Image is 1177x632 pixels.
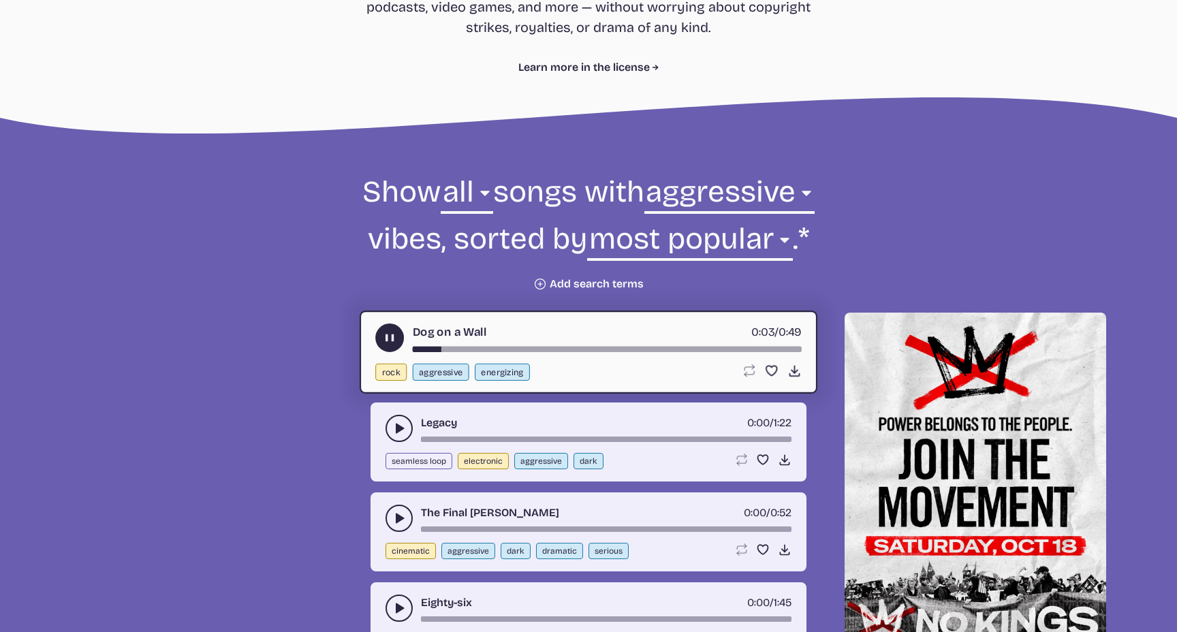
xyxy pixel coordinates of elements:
[413,364,469,381] button: aggressive
[386,453,452,469] button: seamless loop
[574,453,603,469] button: dark
[421,595,472,611] a: Eighty-six
[734,453,748,467] button: Loop
[375,364,407,381] button: rock
[747,596,770,609] span: timer
[421,437,791,442] div: song-time-bar
[514,453,568,469] button: aggressive
[751,323,802,341] div: /
[588,543,629,559] button: serious
[747,416,770,429] span: timer
[386,543,436,559] button: cinematic
[764,364,779,378] button: Favorite
[587,219,792,266] select: sorting
[501,543,531,559] button: dark
[375,323,404,352] button: play-pause toggle
[774,416,791,429] span: 1:22
[734,543,748,556] button: Loop
[742,364,756,378] button: Loop
[756,453,770,467] button: Favorite
[475,364,530,381] button: energizing
[458,453,509,469] button: electronic
[441,543,495,559] button: aggressive
[441,172,492,219] select: genre
[421,415,457,431] a: Legacy
[536,543,583,559] button: dramatic
[747,595,791,611] div: /
[421,505,559,521] a: The Final [PERSON_NAME]
[770,506,791,519] span: 0:52
[747,415,791,431] div: /
[644,172,815,219] select: vibe
[744,506,766,519] span: timer
[774,596,791,609] span: 1:45
[421,616,791,622] div: song-time-bar
[218,172,959,291] form: Show songs with vibes, sorted by .
[386,595,413,622] button: play-pause toggle
[413,323,486,341] a: Dog on a Wall
[413,347,802,352] div: song-time-bar
[533,277,644,291] button: Add search terms
[421,526,791,532] div: song-time-bar
[518,59,659,76] a: Learn more in the license
[744,505,791,521] div: /
[751,325,774,338] span: timer
[779,325,802,338] span: 0:49
[386,415,413,442] button: play-pause toggle
[386,505,413,532] button: play-pause toggle
[756,543,770,556] button: Favorite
